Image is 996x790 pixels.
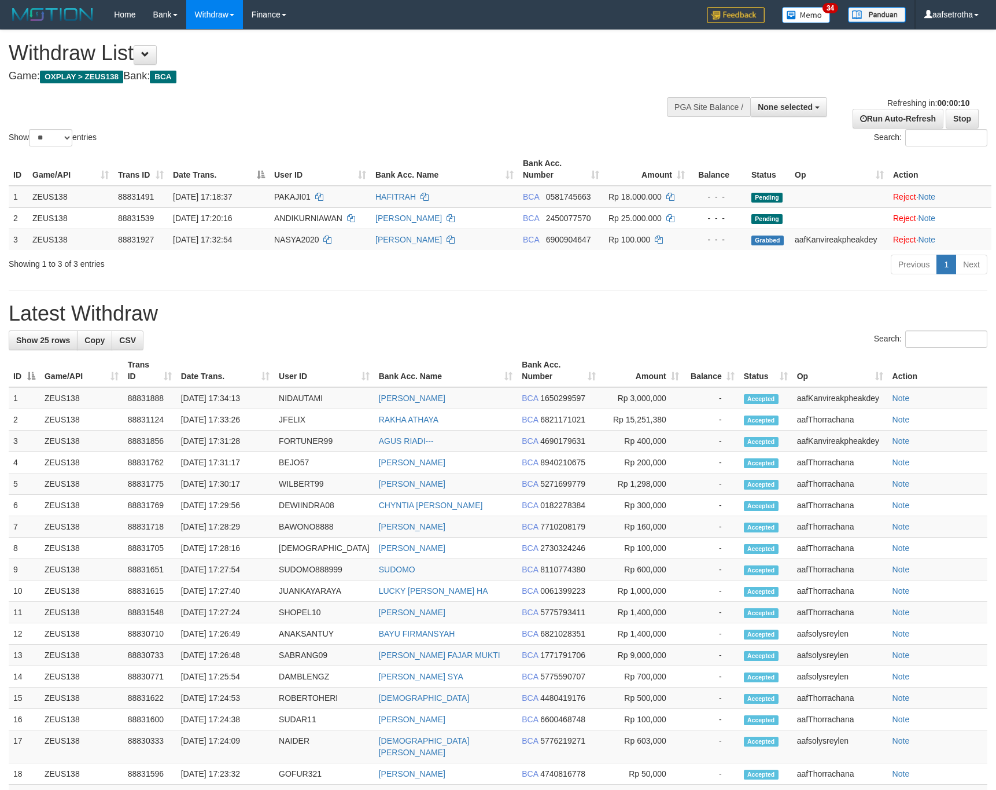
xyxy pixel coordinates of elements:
[892,736,910,745] a: Note
[522,458,538,467] span: BCA
[744,480,779,490] span: Accepted
[887,98,969,108] span: Refreshing in:
[123,645,176,666] td: 88830733
[40,409,123,431] td: ZEUS138
[28,186,113,208] td: ZEUS138
[176,666,274,688] td: [DATE] 17:25:54
[40,645,123,666] td: ZEUS138
[374,354,518,387] th: Bank Acc. Name: activate to sort column ascending
[523,235,539,244] span: BCA
[684,452,739,473] td: -
[689,153,747,186] th: Balance
[540,586,585,596] span: Copy 0061399223 to clipboard
[600,538,684,559] td: Rp 100,000
[888,229,991,250] td: ·
[937,98,969,108] strong: 00:00:10
[874,129,987,146] label: Search:
[9,495,40,516] td: 6
[600,559,684,580] td: Rp 600,000
[600,645,684,666] td: Rp 9,000,000
[792,580,888,602] td: aafThorrachana
[517,354,600,387] th: Bank Acc. Number: activate to sort column ascending
[379,458,445,467] a: [PERSON_NAME]
[540,543,585,553] span: Copy 2730324246 to clipboard
[40,495,123,516] td: ZEUS138
[379,715,445,724] a: [PERSON_NAME]
[744,608,779,618] span: Accepted
[905,129,987,146] input: Search:
[892,651,910,660] a: Note
[274,559,374,580] td: SUDOMO888999
[694,212,742,224] div: - - -
[176,559,274,580] td: [DATE] 17:27:54
[892,436,910,446] a: Note
[375,235,442,244] a: [PERSON_NAME]
[608,192,662,201] span: Rp 18.000.000
[744,394,779,404] span: Accepted
[123,516,176,538] td: 88831718
[792,688,888,709] td: aafThorrachana
[123,495,176,516] td: 88831769
[9,129,97,146] label: Show entries
[600,409,684,431] td: Rp 15,251,380
[173,192,232,201] span: [DATE] 17:18:37
[9,602,40,623] td: 11
[176,409,274,431] td: [DATE] 17:33:26
[40,666,123,688] td: ZEUS138
[522,522,538,531] span: BCA
[274,495,374,516] td: DEWIINDRA08
[744,630,779,640] span: Accepted
[522,543,538,553] span: BCA
[40,580,123,602] td: ZEUS138
[9,516,40,538] td: 7
[379,693,470,703] a: [DEMOGRAPHIC_DATA]
[28,229,113,250] td: ZEUS138
[956,255,987,274] a: Next
[40,623,123,645] td: ZEUS138
[790,229,888,250] td: aafKanvireakpheakdey
[518,153,604,186] th: Bank Acc. Number: activate to sort column ascending
[9,666,40,688] td: 14
[892,458,910,467] a: Note
[684,623,739,645] td: -
[40,354,123,387] th: Game/API: activate to sort column ascending
[540,458,585,467] span: Copy 8940210675 to clipboard
[176,623,274,645] td: [DATE] 17:26:49
[523,214,539,223] span: BCA
[28,207,113,229] td: ZEUS138
[684,559,739,580] td: -
[792,516,888,538] td: aafThorrachana
[9,253,407,270] div: Showing 1 to 3 of 3 entries
[600,452,684,473] td: Rp 200,000
[9,186,28,208] td: 1
[892,769,910,778] a: Note
[600,516,684,538] td: Rp 160,000
[40,688,123,709] td: ZEUS138
[522,608,538,617] span: BCA
[792,666,888,688] td: aafsolysreylen
[123,666,176,688] td: 88830771
[9,42,652,65] h1: Withdraw List
[84,336,105,345] span: Copy
[684,645,739,666] td: -
[522,501,538,510] span: BCA
[9,330,78,350] a: Show 25 rows
[540,522,585,531] span: Copy 7710208179 to clipboard
[744,501,779,511] span: Accepted
[522,436,538,446] span: BCA
[600,495,684,516] td: Rp 300,000
[274,452,374,473] td: BEJO57
[379,436,434,446] a: AGUS RIADI---
[891,255,937,274] a: Previous
[16,336,70,345] span: Show 25 rows
[758,102,813,112] span: None selected
[176,495,274,516] td: [DATE] 17:29:56
[274,688,374,709] td: ROBERTOHERI
[750,97,827,117] button: None selected
[892,543,910,553] a: Note
[9,623,40,645] td: 12
[684,354,739,387] th: Balance: activate to sort column ascending
[40,538,123,559] td: ZEUS138
[540,629,585,638] span: Copy 6821028351 to clipboard
[40,387,123,409] td: ZEUS138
